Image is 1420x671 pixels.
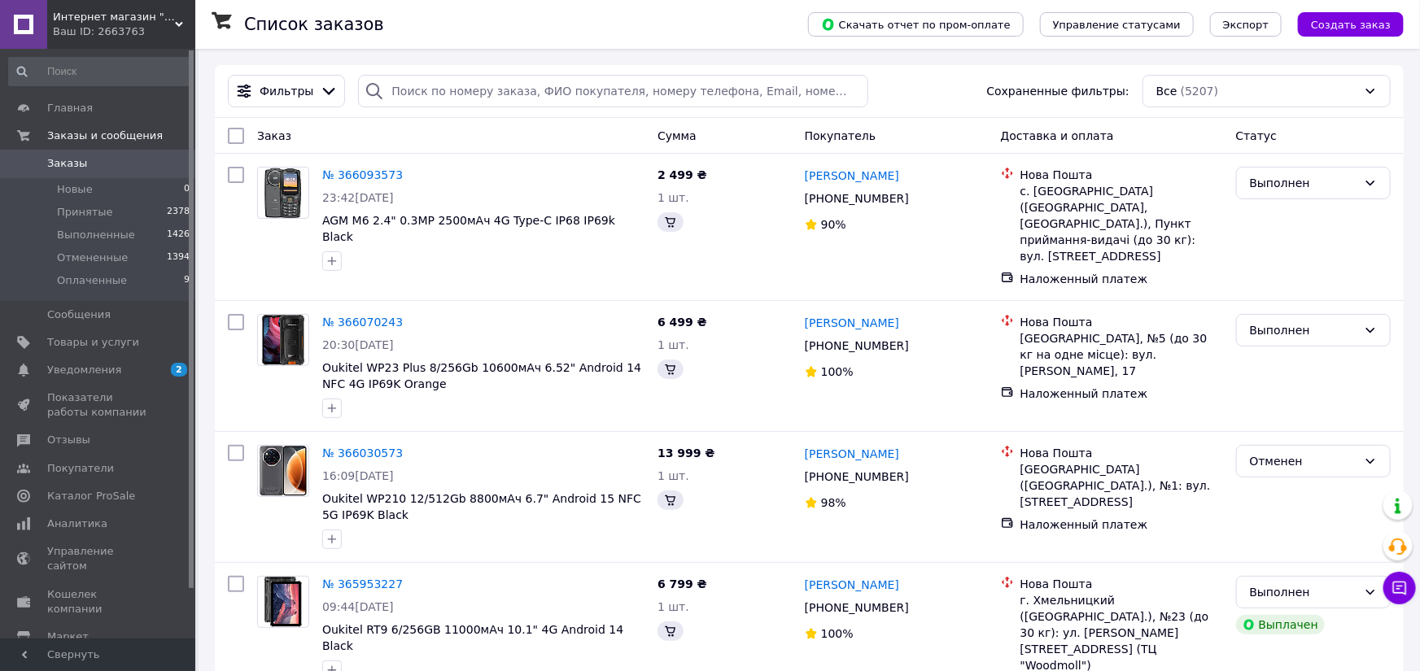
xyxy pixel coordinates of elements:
[1020,386,1223,402] div: Наложенный платеж
[658,447,715,460] span: 13 999 ₴
[821,496,846,509] span: 98%
[262,315,304,365] img: Фото товару
[658,316,707,329] span: 6 499 ₴
[821,365,854,378] span: 100%
[260,83,313,99] span: Фильтры
[47,461,114,476] span: Покупатели
[1210,12,1282,37] button: Экспорт
[47,489,135,503] span: Каталог ProSale
[805,315,899,331] a: [PERSON_NAME]
[1020,516,1223,533] div: Наложенный платеж
[1181,85,1219,98] span: (5207)
[257,129,291,142] span: Заказ
[1250,321,1357,339] div: Выполнен
[322,577,403,590] a: № 365953227
[244,15,384,34] h1: Список заказов
[1020,271,1223,287] div: Наложенный платеж
[1383,572,1416,604] button: Чат с покупателем
[184,182,190,197] span: 0
[264,577,302,627] img: Фото товару
[8,57,191,86] input: Поиск
[47,101,93,115] span: Главная
[53,10,175,24] span: Интернет магазин "Vsetke"
[47,363,121,377] span: Уведомления
[322,361,641,390] a: Oukitel WP23 Plus 8/256Gb 10600мАч 6.52" Android 14 NFC 4G IP69K Orange
[1001,129,1114,142] span: Доставка и оплата
[805,168,899,184] a: [PERSON_NAME]
[1250,583,1357,601] div: Выполнен
[257,314,309,366] a: Фото товару
[57,273,127,288] span: Оплаченные
[1223,19,1269,31] span: Экспорт
[1020,445,1223,461] div: Нова Пошта
[167,251,190,265] span: 1394
[257,445,309,497] a: Фото товару
[47,587,151,617] span: Кошелек компании
[658,338,689,351] span: 1 шт.
[1236,615,1325,634] div: Выплачен
[821,17,1011,32] span: Скачать отчет по пром-оплате
[658,168,707,181] span: 2 499 ₴
[322,469,394,482] span: 16:09[DATE]
[47,307,111,322] span: Сообщения
[257,167,309,219] a: Фото товару
[184,273,190,288] span: 9
[805,129,876,142] span: Покупатель
[53,24,195,39] div: Ваш ID: 2663763
[658,129,697,142] span: Сумма
[1020,183,1223,264] div: с. [GEOGRAPHIC_DATA] ([GEOGRAPHIC_DATA], [GEOGRAPHIC_DATA].), Пункт приймання-видачі (до 30 кг): ...
[322,492,641,521] a: Oukitel WP210 12/512Gb 8800мАч 6.7" Android 15 NFC 5G IP69K Black
[260,446,307,496] img: Фото товару
[47,630,89,644] span: Маркет
[658,577,707,590] span: 6 799 ₴
[47,516,107,531] span: Аналитика
[1040,12,1194,37] button: Управление статусами
[57,251,128,265] span: Отмененные
[322,214,615,243] a: AGM M6 2.4" 0.3MP 2500мАч 4G Type-C IP68 IP69k Black
[1020,167,1223,183] div: Нова Пошта
[358,75,867,107] input: Поиск по номеру заказа, ФИО покупателя, номеру телефона, Email, номеру накладной
[808,12,1024,37] button: Скачать отчет по пром-оплате
[802,187,912,210] div: [PHONE_NUMBER]
[57,228,135,242] span: Выполненные
[47,156,87,171] span: Заказы
[1053,19,1181,31] span: Управление статусами
[1250,452,1357,470] div: Отменен
[658,600,689,613] span: 1 шт.
[1236,129,1278,142] span: Статус
[47,129,163,143] span: Заказы и сообщения
[322,316,403,329] a: № 366070243
[322,600,394,613] span: 09:44[DATE]
[1282,17,1404,30] a: Создать заказ
[167,205,190,220] span: 2378
[821,218,846,231] span: 90%
[802,596,912,619] div: [PHONE_NUMBER]
[658,191,689,204] span: 1 шт.
[987,83,1129,99] span: Сохраненные фильтры:
[322,168,403,181] a: № 366093573
[57,205,113,220] span: Принятые
[805,446,899,462] a: [PERSON_NAME]
[821,627,854,640] span: 100%
[167,228,190,242] span: 1426
[322,338,394,351] span: 20:30[DATE]
[805,577,899,593] a: [PERSON_NAME]
[47,335,139,350] span: Товары и услуги
[1311,19,1391,31] span: Создать заказ
[1020,461,1223,510] div: [GEOGRAPHIC_DATA] ([GEOGRAPHIC_DATA].), №1: вул. [STREET_ADDRESS]
[257,576,309,628] a: Фото товару
[171,363,187,377] span: 2
[47,544,151,573] span: Управление сайтом
[57,182,93,197] span: Новые
[47,433,90,447] span: Отзывы
[1020,576,1223,592] div: Нова Пошта
[802,465,912,488] div: [PHONE_NUMBER]
[658,469,689,482] span: 1 шт.
[322,447,403,460] a: № 366030573
[47,390,151,420] span: Показатели работы компании
[322,623,623,652] a: Oukitel RT9 6/256GB 11000мАч 10.1" 4G Android 14 Black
